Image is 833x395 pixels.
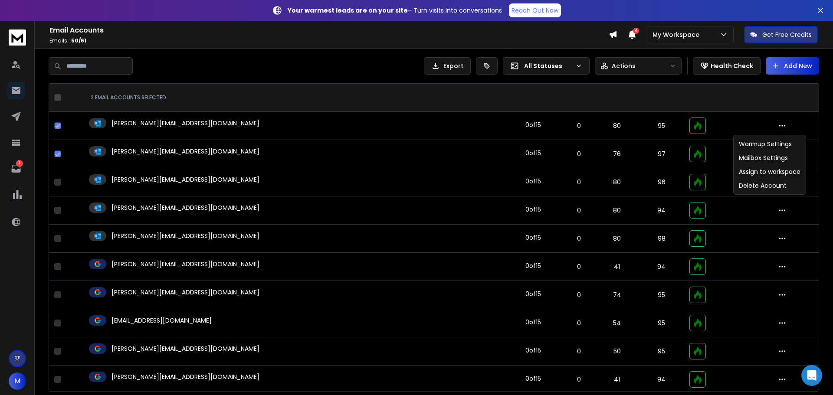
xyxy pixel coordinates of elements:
p: 0 [568,178,590,186]
span: M [9,372,26,390]
div: Delete Account [735,179,804,193]
p: Health Check [711,62,753,70]
button: Add New [766,57,819,75]
td: 94 [639,196,685,225]
div: 0 of 15 [525,205,541,214]
td: 95 [639,112,685,140]
td: 95 [639,309,685,337]
p: [PERSON_NAME][EMAIL_ADDRESS][DOMAIN_NAME] [112,372,259,381]
td: 94 [639,366,685,394]
strong: Your warmest leads are on your site [288,6,408,15]
div: 0 of 15 [525,261,541,270]
img: logo [9,29,26,46]
td: 41 [595,366,639,394]
p: [EMAIL_ADDRESS][DOMAIN_NAME] [112,316,212,325]
td: 98 [639,225,685,253]
td: 80 [595,225,639,253]
div: 0 of 15 [525,233,541,242]
div: 0 of 15 [525,290,541,298]
td: 74 [595,281,639,309]
p: 0 [568,234,590,243]
p: [PERSON_NAME][EMAIL_ADDRESS][DOMAIN_NAME] [112,344,259,353]
p: 0 [568,375,590,384]
p: 1 [16,160,23,167]
p: 0 [568,291,590,299]
p: 0 [568,262,590,271]
td: 54 [595,309,639,337]
h1: Email Accounts [49,25,609,36]
div: Mailbox Settings [735,151,804,165]
td: 76 [595,140,639,168]
td: 80 [595,168,639,196]
td: 80 [595,196,639,225]
p: Get Free Credits [762,30,812,39]
div: 2 EMAIL ACCOUNTS SELECTED [91,94,497,101]
span: 4 [633,28,639,34]
p: All Statuses [524,62,572,70]
div: 0 of 15 [525,177,541,186]
td: 95 [639,281,685,309]
p: 0 [568,150,590,158]
div: 0 of 15 [525,149,541,157]
p: 0 [568,206,590,215]
div: 0 of 15 [525,121,541,129]
p: [PERSON_NAME][EMAIL_ADDRESS][DOMAIN_NAME] [112,260,259,268]
div: 0 of 15 [525,346,541,355]
p: 0 [568,319,590,327]
div: 0 of 15 [525,318,541,326]
td: 95 [639,337,685,366]
p: Actions [612,62,636,70]
p: [PERSON_NAME][EMAIL_ADDRESS][DOMAIN_NAME] [112,232,259,240]
button: Export [424,57,471,75]
p: 0 [568,121,590,130]
p: [PERSON_NAME][EMAIL_ADDRESS][DOMAIN_NAME] [112,175,259,184]
p: – Turn visits into conversations [288,6,502,15]
div: Open Intercom Messenger [801,365,822,386]
p: [PERSON_NAME][EMAIL_ADDRESS][DOMAIN_NAME] [112,288,259,297]
td: 80 [595,112,639,140]
div: Warmup Settings [735,137,804,151]
p: [PERSON_NAME][EMAIL_ADDRESS][DOMAIN_NAME] [112,119,259,127]
p: 0 [568,347,590,356]
div: Assign to workspace [735,165,804,179]
td: 97 [639,140,685,168]
td: 41 [595,253,639,281]
td: 96 [639,168,685,196]
span: 50 / 61 [71,37,86,44]
p: [PERSON_NAME][EMAIL_ADDRESS][DOMAIN_NAME] [112,147,259,156]
td: 50 [595,337,639,366]
p: My Workspace [653,30,703,39]
td: 94 [639,253,685,281]
p: [PERSON_NAME][EMAIL_ADDRESS][DOMAIN_NAME] [112,203,259,212]
div: 0 of 15 [525,374,541,383]
p: Reach Out Now [512,6,558,15]
p: Emails : [49,37,609,44]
